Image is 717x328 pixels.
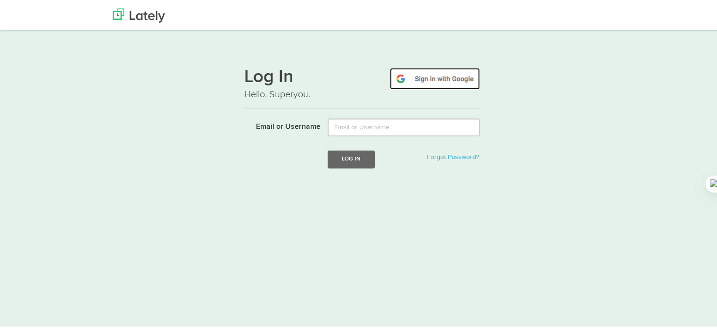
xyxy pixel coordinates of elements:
[244,86,480,100] p: Hello, Superyou.
[113,7,165,21] img: Lately
[427,152,479,159] a: Forgot Password?
[328,117,480,135] input: Email or Username
[244,67,480,86] h1: Log In
[328,149,375,167] button: Log In
[390,67,480,88] img: google-signin.png
[237,117,321,131] label: Email or Username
